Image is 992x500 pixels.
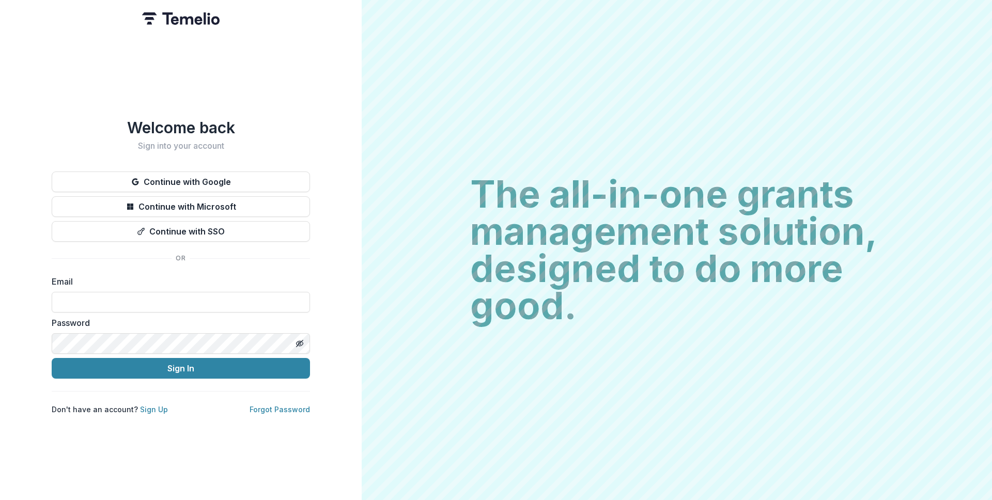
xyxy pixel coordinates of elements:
button: Continue with SSO [52,221,310,242]
h1: Welcome back [52,118,310,137]
button: Continue with Microsoft [52,196,310,217]
button: Toggle password visibility [291,335,308,352]
h2: Sign into your account [52,141,310,151]
p: Don't have an account? [52,404,168,415]
label: Password [52,317,304,329]
label: Email [52,275,304,288]
a: Forgot Password [250,405,310,414]
button: Sign In [52,358,310,379]
img: Temelio [142,12,220,25]
a: Sign Up [140,405,168,414]
button: Continue with Google [52,171,310,192]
